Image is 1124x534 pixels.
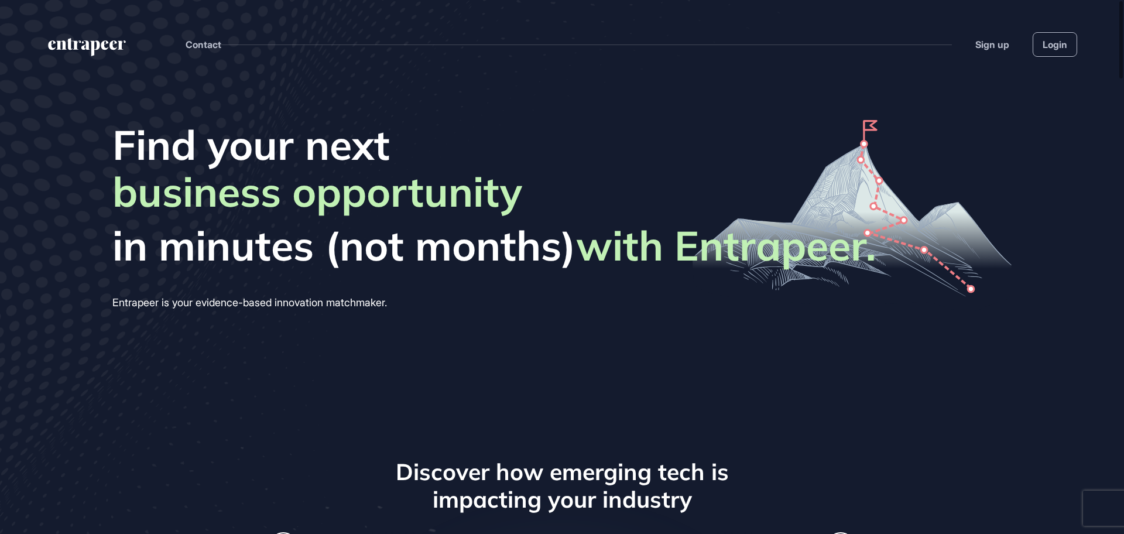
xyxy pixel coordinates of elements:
[269,486,855,514] h3: impacting your industry
[112,221,876,270] span: in minutes (not months)
[975,37,1009,52] a: Sign up
[112,120,876,169] span: Find your next
[112,293,876,312] div: Entrapeer is your evidence-based innovation matchmaker.
[269,458,855,486] h3: Discover how emerging tech is
[186,37,221,52] button: Contact
[576,220,876,271] strong: with Entrapeer.
[47,38,127,60] a: entrapeer-logo
[1033,32,1077,57] a: Login
[112,167,522,221] span: business opportunity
